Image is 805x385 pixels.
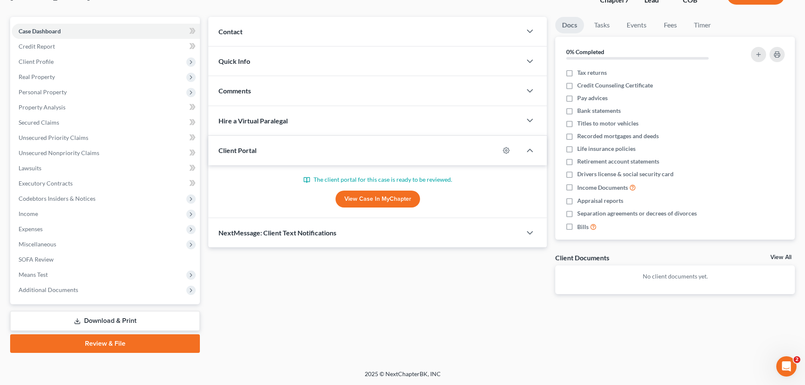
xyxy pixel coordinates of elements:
strong: 0% Completed [566,48,604,55]
span: Titles to motor vehicles [577,119,639,128]
a: Secured Claims [12,115,200,130]
span: Personal Property [19,88,67,96]
div: Client Documents [555,253,609,262]
a: Case Dashboard [12,24,200,39]
span: Real Property [19,73,55,80]
span: Credit Counseling Certificate [577,81,653,90]
span: Drivers license & social security card [577,170,674,178]
span: Miscellaneous [19,240,56,248]
span: SOFA Review [19,256,54,263]
a: Events [620,17,653,33]
span: Bills [577,223,589,231]
a: Executory Contracts [12,176,200,191]
span: Means Test [19,271,48,278]
a: Fees [657,17,684,33]
span: Secured Claims [19,119,59,126]
span: Life insurance policies [577,145,636,153]
span: Income Documents [577,183,628,192]
a: Property Analysis [12,100,200,115]
span: Codebtors Insiders & Notices [19,195,96,202]
span: Pay advices [577,94,608,102]
span: Hire a Virtual Paralegal [218,117,288,125]
span: Executory Contracts [19,180,73,187]
span: 2 [794,356,800,363]
span: Lawsuits [19,164,41,172]
span: Comments [218,87,251,95]
a: Tasks [587,17,617,33]
p: No client documents yet. [562,272,788,281]
span: Income [19,210,38,217]
span: Property Analysis [19,104,65,111]
span: Additional Documents [19,286,78,293]
a: Review & File [10,334,200,353]
span: Retirement account statements [577,157,659,166]
span: NextMessage: Client Text Notifications [218,229,336,237]
a: Unsecured Priority Claims [12,130,200,145]
span: Tax returns [577,68,607,77]
a: Download & Print [10,311,200,331]
span: Unsecured Nonpriority Claims [19,149,99,156]
a: Timer [687,17,718,33]
a: Credit Report [12,39,200,54]
iframe: Intercom live chat [776,356,797,377]
p: The client portal for this case is ready to be reviewed. [218,175,537,184]
span: Contact [218,27,243,35]
span: Quick Info [218,57,250,65]
span: Client Profile [19,58,54,65]
a: Lawsuits [12,161,200,176]
a: Unsecured Nonpriority Claims [12,145,200,161]
a: View Case in MyChapter [336,191,420,208]
a: SOFA Review [12,252,200,267]
span: Expenses [19,225,43,232]
div: 2025 © NextChapterBK, INC [162,370,644,385]
span: Client Portal [218,146,257,154]
a: View All [770,254,791,260]
span: Appraisal reports [577,197,623,205]
span: Case Dashboard [19,27,61,35]
span: Separation agreements or decrees of divorces [577,209,697,218]
a: Docs [555,17,584,33]
span: Credit Report [19,43,55,50]
span: Bank statements [577,106,621,115]
span: Unsecured Priority Claims [19,134,88,141]
span: Recorded mortgages and deeds [577,132,659,140]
